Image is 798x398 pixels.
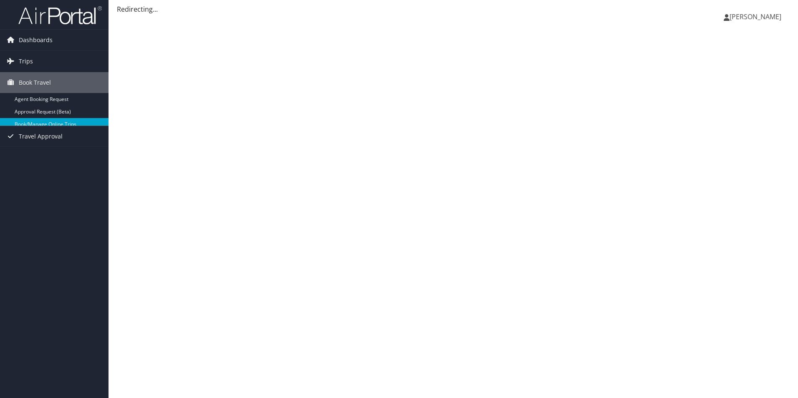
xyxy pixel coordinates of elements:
[730,12,781,21] span: [PERSON_NAME]
[19,126,63,147] span: Travel Approval
[19,72,51,93] span: Book Travel
[724,4,790,29] a: [PERSON_NAME]
[18,5,102,25] img: airportal-logo.png
[117,4,790,14] div: Redirecting...
[19,30,53,50] span: Dashboards
[19,51,33,72] span: Trips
